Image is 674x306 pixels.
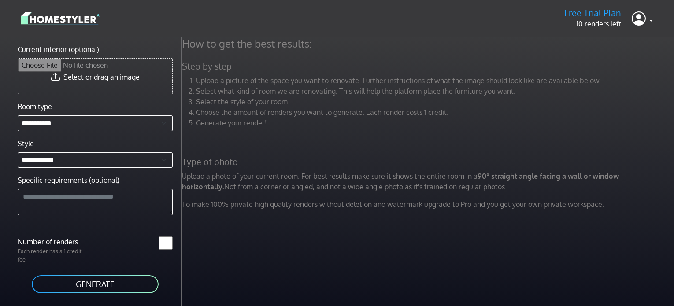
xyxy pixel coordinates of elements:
[177,171,673,192] p: Upload a photo of your current room. For best results make sure it shows the entire room in a Not...
[18,101,52,112] label: Room type
[177,37,673,50] h4: How to get the best results:
[18,138,34,149] label: Style
[196,75,667,86] li: Upload a picture of the space you want to renovate. Further instructions of what the image should...
[21,11,100,26] img: logo-3de290ba35641baa71223ecac5eacb59cb85b4c7fdf211dc9aaecaaee71ea2f8.svg
[196,107,667,118] li: Choose the amount of renders you want to generate. Each render costs 1 credit.
[31,274,159,294] button: GENERATE
[177,199,673,210] p: To make 100% private high quality renders without deletion and watermark upgrade to Pro and you g...
[177,156,673,167] h5: Type of photo
[196,86,667,96] li: Select what kind of room we are renovating. This will help the platform place the furniture you w...
[18,44,99,55] label: Current interior (optional)
[18,175,119,185] label: Specific requirements (optional)
[564,7,621,18] h5: Free Trial Plan
[564,18,621,29] p: 10 renders left
[177,61,673,72] h5: Step by step
[12,236,95,247] label: Number of renders
[196,118,667,128] li: Generate your render!
[12,247,95,264] p: Each render has a 1 credit fee
[196,96,667,107] li: Select the style of your room.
